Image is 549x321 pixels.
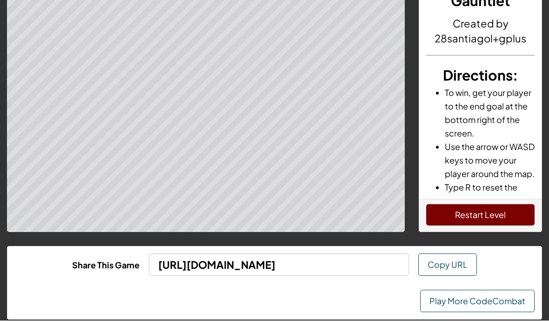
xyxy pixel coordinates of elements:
[426,205,535,226] button: Restart Level
[443,67,513,84] span: Directions
[72,260,140,271] b: Share This Game
[420,290,535,313] a: Play More CodeCombat
[445,181,535,208] li: Type R to reset the game.
[426,16,535,46] h4: Created by 28santiagol+gplus
[445,140,535,181] li: Use the arrow or WASD keys to move your player around the map.
[445,86,535,140] li: To win, get your player to the end goal at the bottom right of the screen.
[418,254,477,276] button: Copy URL
[426,65,535,86] h3: :
[428,260,468,270] span: Copy URL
